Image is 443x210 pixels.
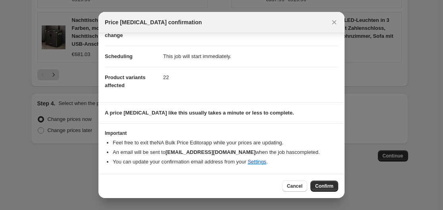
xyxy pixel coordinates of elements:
h3: Important [105,130,338,136]
span: Price [MEDICAL_DATA] confirmation [105,18,202,26]
li: Feel free to exit the NA Bulk Price Editor app while your prices are updating. [113,139,338,147]
button: Confirm [310,181,338,192]
b: [EMAIL_ADDRESS][DOMAIN_NAME] [166,149,256,155]
b: A price [MEDICAL_DATA] like this usually takes a minute or less to complete. [105,110,294,116]
button: Cancel [282,181,307,192]
dd: This job will start immediately. [163,46,338,67]
span: Confirm [315,183,333,189]
span: Scheduling [105,53,133,59]
span: Cancel [287,183,302,189]
button: Close [329,17,340,28]
a: Settings [248,159,266,165]
dd: 22 [163,67,338,88]
li: An email will be sent to when the job has completed . [113,148,338,156]
span: Product variants affected [105,74,146,88]
li: You can update your confirmation email address from your . [113,158,338,166]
